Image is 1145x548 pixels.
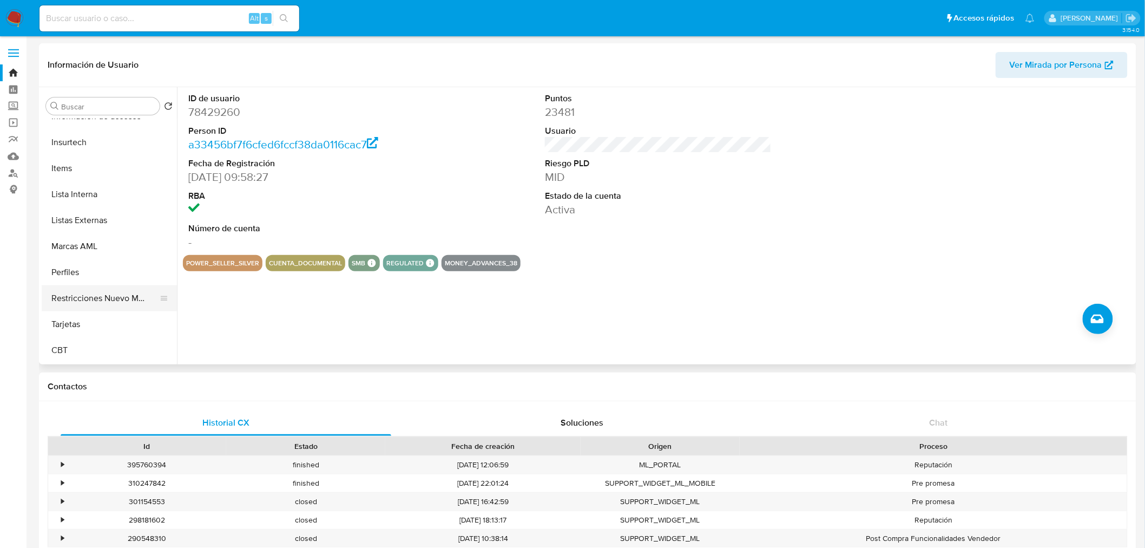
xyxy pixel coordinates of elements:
[265,13,268,23] span: s
[393,441,573,452] div: Fecha de creación
[202,416,249,429] span: Historial CX
[561,416,604,429] span: Soluciones
[42,259,177,285] button: Perfiles
[740,530,1127,547] div: Post Compra Funcionalidades Vendedor
[1061,13,1122,23] p: felipe.cayon@mercadolibre.com
[188,190,415,202] dt: RBA
[740,456,1127,474] div: Reputación
[385,530,581,547] div: [DATE] 10:38:14
[385,456,581,474] div: [DATE] 12:06:59
[385,493,581,511] div: [DATE] 16:42:59
[581,474,740,492] div: SUPPORT_WIDGET_ML_MOBILE
[67,493,226,511] div: 301154553
[42,233,177,259] button: Marcas AML
[740,511,1127,529] div: Reputación
[581,493,740,511] div: SUPPORT_WIDGET_ML
[42,129,177,155] button: Insurtech
[61,460,64,470] div: •
[545,202,772,217] dd: Activa
[588,441,732,452] div: Origen
[545,158,772,169] dt: Riesgo PLD
[188,105,415,120] dd: 78429260
[67,530,226,547] div: 290548310
[188,223,415,234] dt: Número de cuenta
[385,474,581,492] div: [DATE] 22:01:24
[42,181,177,207] button: Lista Interna
[545,190,772,202] dt: Estado de la cuenta
[996,52,1128,78] button: Ver Mirada por Persona
[42,155,177,181] button: Items
[269,261,342,265] button: cuenta_documental
[75,441,219,452] div: Id
[581,530,740,547] div: SUPPORT_WIDGET_ML
[61,515,64,525] div: •
[226,456,385,474] div: finished
[42,285,168,311] button: Restricciones Nuevo Mundo
[352,261,365,265] button: smb
[234,441,378,452] div: Estado
[226,474,385,492] div: finished
[48,60,139,70] h1: Información de Usuario
[42,207,177,233] button: Listas Externas
[226,530,385,547] div: closed
[186,261,259,265] button: power_seller_silver
[42,311,177,337] button: Tarjetas
[67,474,226,492] div: 310247842
[1025,14,1035,23] a: Notificaciones
[1010,52,1102,78] span: Ver Mirada por Persona
[545,93,772,105] dt: Puntos
[545,105,772,120] dd: 23481
[545,169,772,185] dd: MID
[164,102,173,114] button: Volver al orden por defecto
[61,102,155,112] input: Buscar
[188,136,378,152] a: a33456bf7f6cfed6fccf38da0116cac7
[40,11,299,25] input: Buscar usuario o caso...
[740,474,1127,492] div: Pre promesa
[61,478,64,488] div: •
[188,169,415,185] dd: [DATE] 09:58:27
[954,12,1015,24] span: Accesos rápidos
[581,511,740,529] div: SUPPORT_WIDGET_ML
[740,493,1127,511] div: Pre promesa
[226,511,385,529] div: closed
[61,533,64,544] div: •
[188,234,415,250] dd: -
[188,93,415,105] dt: ID de usuario
[1126,12,1137,24] a: Salir
[445,261,517,265] button: money_advances_38
[930,416,948,429] span: Chat
[273,11,295,26] button: search-icon
[385,511,581,529] div: [DATE] 18:13:17
[747,441,1120,452] div: Proceso
[386,261,424,265] button: regulated
[545,125,772,137] dt: Usuario
[67,511,226,529] div: 298181602
[61,497,64,507] div: •
[226,493,385,511] div: closed
[48,381,1128,392] h1: Contactos
[250,13,259,23] span: Alt
[67,456,226,474] div: 395760394
[188,158,415,169] dt: Fecha de Registración
[188,125,415,137] dt: Person ID
[581,456,740,474] div: ML_PORTAL
[42,337,177,363] button: CBT
[50,102,59,110] button: Buscar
